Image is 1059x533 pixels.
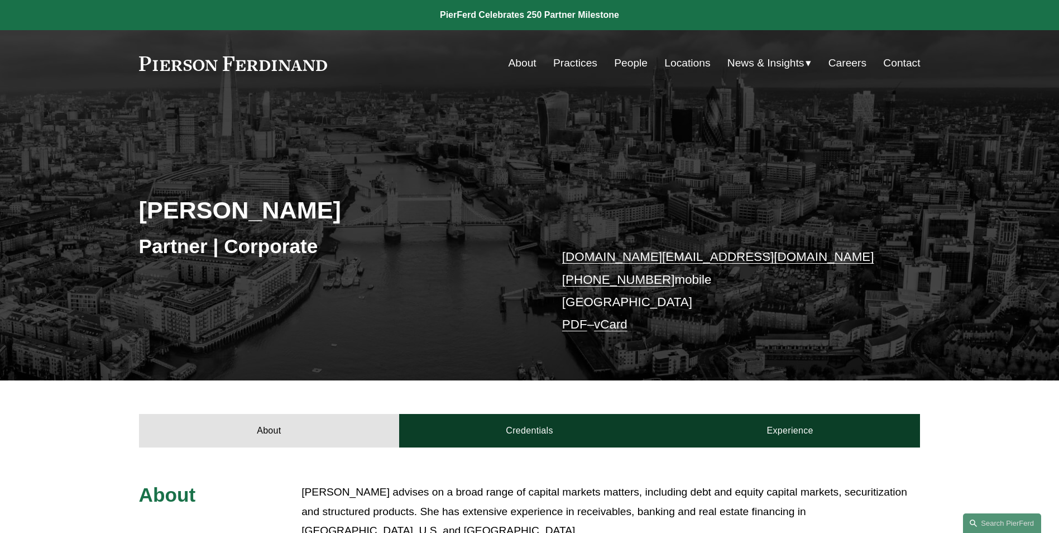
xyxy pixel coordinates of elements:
[963,513,1041,533] a: Search this site
[139,196,530,225] h2: [PERSON_NAME]
[139,234,530,259] h3: Partner | Corporate
[399,414,660,448] a: Credentials
[727,54,804,73] span: News & Insights
[614,53,648,74] a: People
[139,414,400,448] a: About
[664,53,710,74] a: Locations
[139,484,196,506] span: About
[594,317,627,331] a: vCard
[562,250,874,264] a: [DOMAIN_NAME][EMAIL_ADDRESS][DOMAIN_NAME]
[828,53,866,74] a: Careers
[553,53,597,74] a: Practices
[660,414,921,448] a: Experience
[562,317,587,331] a: PDF
[562,273,675,287] a: [PHONE_NUMBER]
[727,53,812,74] a: folder dropdown
[883,53,920,74] a: Contact
[509,53,536,74] a: About
[562,246,888,336] p: mobile [GEOGRAPHIC_DATA] –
